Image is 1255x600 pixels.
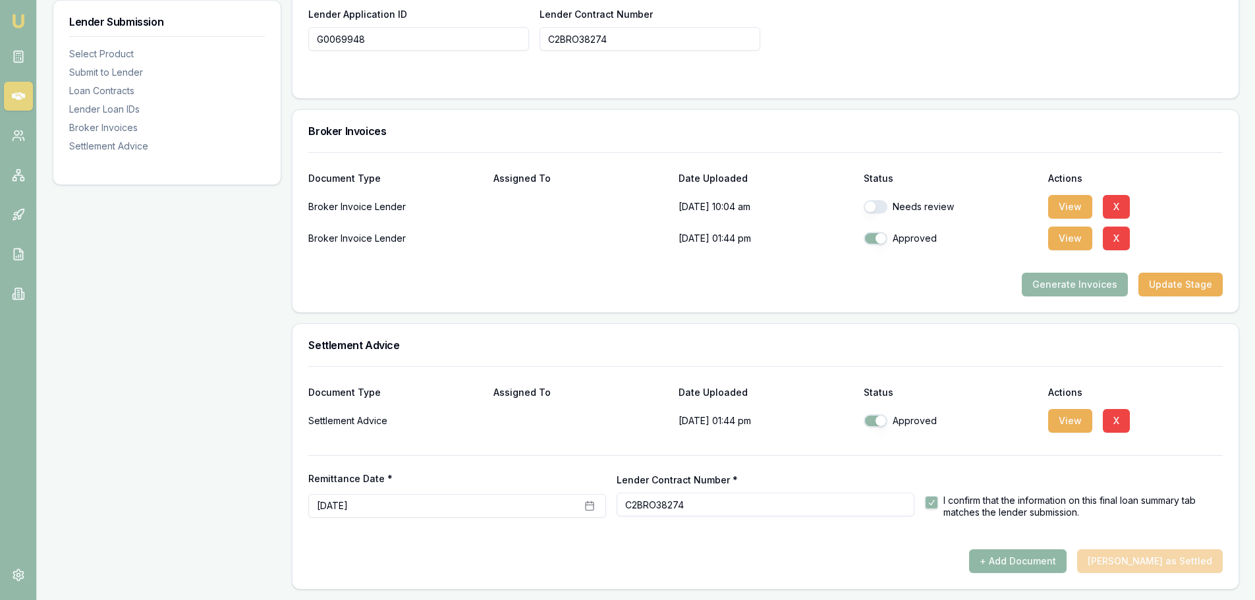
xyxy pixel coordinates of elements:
div: Assigned To [493,388,668,397]
button: X [1103,409,1130,433]
div: Document Type [308,388,483,397]
div: Loan Contracts [69,84,265,97]
div: Document Type [308,174,483,183]
div: Submit to Lender [69,66,265,79]
h3: Settlement Advice [308,340,1223,350]
h3: Broker Invoices [308,126,1223,136]
p: [DATE] 01:44 pm [679,225,853,252]
div: Broker Invoices [69,121,265,134]
div: Approved [864,232,1038,245]
label: Lender Application ID [308,9,407,20]
div: Lender Loan IDs [69,103,265,116]
p: [DATE] 10:04 am [679,194,853,220]
h3: Lender Submission [69,16,265,27]
div: Broker Invoice Lender [308,225,483,252]
label: I confirm that the information on this final loan summary tab matches the lender submission. [943,495,1223,518]
img: emu-icon-u.png [11,13,26,29]
div: Date Uploaded [679,174,853,183]
div: Actions [1048,388,1223,397]
div: Broker Invoice Lender [308,194,483,220]
button: + Add Document [969,549,1067,573]
button: View [1048,409,1092,433]
div: Date Uploaded [679,388,853,397]
div: Select Product [69,47,265,61]
button: Update Stage [1138,273,1223,296]
button: [DATE] [308,494,606,518]
div: Status [864,388,1038,397]
p: [DATE] 01:44 pm [679,408,853,434]
button: Generate Invoices [1022,273,1128,296]
label: Remittance Date * [308,474,606,483]
button: X [1103,195,1130,219]
div: Status [864,174,1038,183]
label: Lender Contract Number * [617,474,738,485]
div: Approved [864,414,1038,427]
button: View [1048,195,1092,219]
label: Lender Contract Number [540,9,653,20]
div: Actions [1048,174,1223,183]
div: Assigned To [493,174,668,183]
button: View [1048,227,1092,250]
div: Settlement Advice [69,140,265,153]
div: Needs review [864,200,1038,213]
button: X [1103,227,1130,250]
div: Settlement Advice [308,408,483,434]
